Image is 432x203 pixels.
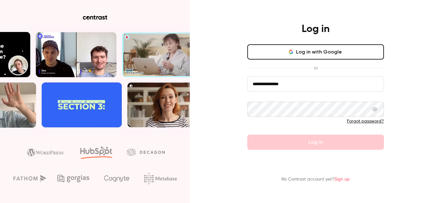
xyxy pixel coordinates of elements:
[311,65,321,71] span: or
[247,44,384,60] button: Log in with Google
[334,177,350,181] a: Sign up
[302,23,330,35] h4: Log in
[281,176,350,183] p: No Contrast account yet?
[347,119,384,124] a: Forgot password?
[127,149,165,155] img: decagon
